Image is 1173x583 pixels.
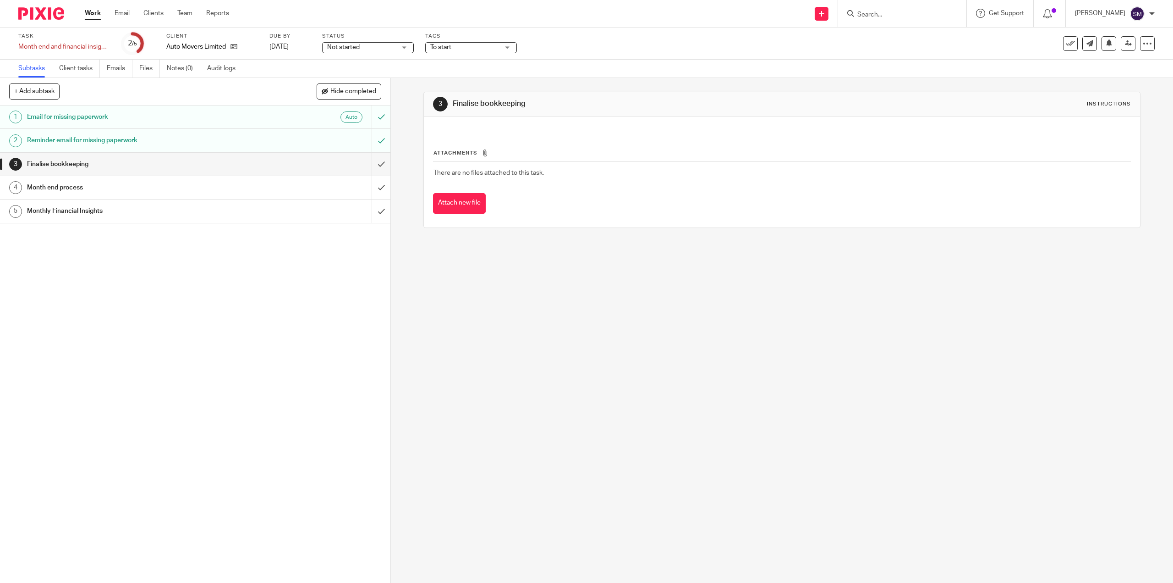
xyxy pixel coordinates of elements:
[9,83,60,99] button: + Add subtask
[327,44,360,50] span: Not started
[433,150,477,155] span: Attachments
[18,42,110,51] div: Month end and financial insights
[433,193,486,214] button: Attach new file
[453,99,801,109] h1: Finalise bookkeeping
[206,9,229,18] a: Reports
[166,33,258,40] label: Client
[330,88,376,95] span: Hide completed
[1075,9,1125,18] p: [PERSON_NAME]
[856,11,939,19] input: Search
[230,43,237,50] i: Open client page
[372,200,390,222] div: Mark as done
[269,44,289,50] span: [DATE]
[340,111,362,123] div: Automated emails are sent as soon as the preceding subtask is completed.
[372,129,390,152] div: Mark as to do
[433,97,448,111] div: 3
[27,133,251,147] h1: Reminder email for missing paperwork
[1082,36,1097,51] a: Send new email to Auto Movers Limited
[317,83,381,99] button: Hide completed
[269,33,311,40] label: Due by
[372,105,390,128] div: Can't undo an automated email
[18,33,110,40] label: Task
[167,60,200,78] a: Notes (0)
[27,157,251,171] h1: Finalise bookkeeping
[59,60,100,78] a: Client tasks
[27,204,251,218] h1: Monthly Financial Insights
[128,38,137,49] div: 2
[166,42,226,51] p: Auto Movers Limited
[143,9,164,18] a: Clients
[433,170,544,176] span: There are no files attached to this task.
[372,153,390,176] div: Mark as done
[177,9,192,18] a: Team
[132,41,137,46] small: /5
[27,181,251,194] h1: Month end process
[1121,36,1135,51] a: Reassign task
[207,60,242,78] a: Audit logs
[9,158,22,171] div: 3
[107,60,132,78] a: Emails
[27,110,251,124] h1: Email for missing paperwork
[1102,36,1116,51] button: Snooze task
[18,60,52,78] a: Subtasks
[430,44,451,50] span: To start
[18,7,64,20] img: Pixie
[9,205,22,218] div: 5
[1087,100,1131,108] div: Instructions
[989,10,1024,17] span: Get Support
[9,111,22,123] div: 1
[9,181,22,194] div: 4
[322,33,414,40] label: Status
[115,9,130,18] a: Email
[1130,6,1145,21] img: svg%3E
[425,33,517,40] label: Tags
[139,60,160,78] a: Files
[372,176,390,199] div: Mark as done
[85,9,101,18] a: Work
[9,134,22,147] div: 2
